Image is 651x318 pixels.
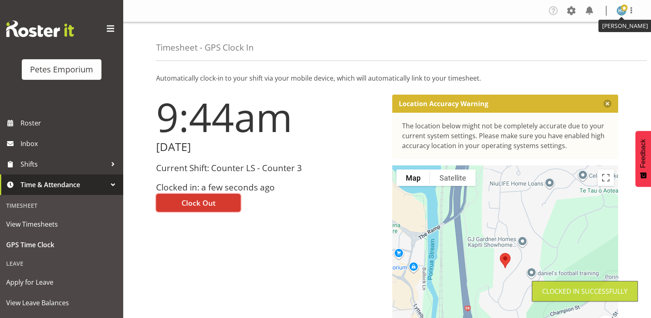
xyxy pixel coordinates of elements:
[616,6,626,16] img: helena-tomlin701.jpg
[598,169,614,186] button: Toggle fullscreen view
[6,297,117,309] span: View Leave Balances
[6,218,117,230] span: View Timesheets
[635,131,651,187] button: Feedback - Show survey
[2,234,121,255] a: GPS Time Clock
[2,255,121,272] div: Leave
[156,73,618,83] p: Automatically clock-in to your shift via your mobile device, which will automatically link to you...
[182,197,216,208] span: Clock Out
[2,272,121,292] a: Apply for Leave
[156,194,241,212] button: Clock Out
[2,197,121,214] div: Timesheet
[156,183,382,192] h3: Clocked in: a few seconds ago
[6,21,74,37] img: Rosterit website logo
[156,141,382,153] h2: [DATE]
[430,169,476,186] button: Show satellite imagery
[21,158,107,170] span: Shifts
[6,276,117,288] span: Apply for Leave
[396,169,430,186] button: Show street map
[6,239,117,251] span: GPS Time Clock
[542,286,628,296] div: Clocked in Successfully
[2,292,121,313] a: View Leave Balances
[21,117,119,129] span: Roster
[603,100,612,108] button: Close message
[156,95,382,139] h1: 9:44am
[399,100,488,108] p: Location Accuracy Warning
[2,214,121,234] a: View Timesheets
[30,63,93,76] div: Petes Emporium
[21,137,119,150] span: Inbox
[21,179,107,191] span: Time & Attendance
[639,139,647,168] span: Feedback
[156,163,382,173] h3: Current Shift: Counter LS - Counter 3
[156,43,254,52] h4: Timesheet - GPS Clock In
[402,121,609,151] div: The location below might not be completely accurate due to your current system settings. Please m...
